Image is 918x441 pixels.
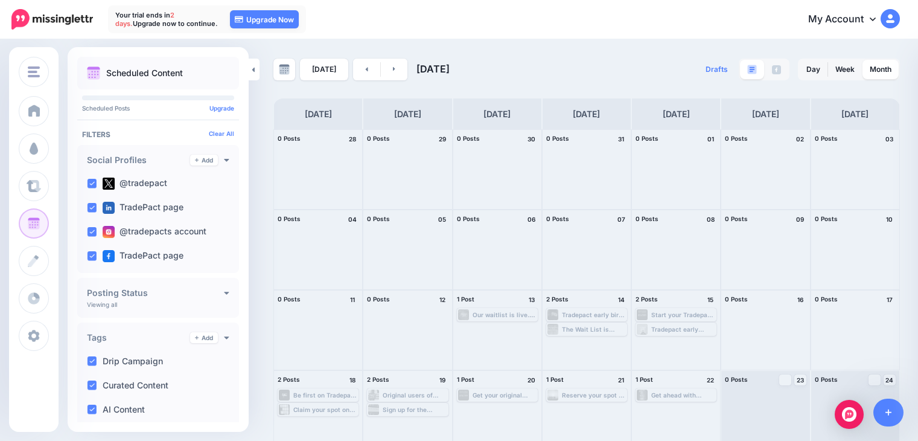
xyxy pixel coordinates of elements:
div: Reserve your spot on the Tradepact waitlist [DATE] and enjoy benefits that last a lifetime. Hones... [562,391,626,399]
span: Drafts [706,66,728,73]
img: instagram-square.png [103,226,115,238]
span: 0 Posts [457,215,480,222]
h4: 13 [526,294,538,305]
h4: 04 [346,214,359,225]
div: Be first on Tradepact and unlock pre-launch rewards, including original user badges and free star... [293,391,357,399]
p: Scheduled Posts [82,105,234,111]
span: 2 Posts [546,295,569,303]
h4: Tags [87,333,190,342]
span: 1 Post [457,295,474,303]
h4: 18 [346,375,359,385]
p: Your trial ends in Upgrade now to continue. [115,11,218,28]
span: 0 Posts [367,135,390,142]
h4: 09 [794,214,806,225]
span: 2 days. [115,11,174,28]
h4: 30 [526,134,538,144]
h4: 15 [704,294,716,305]
span: 0 Posts [636,135,658,142]
h4: 06 [526,214,538,225]
div: Our waitlist is live. Sign up to lock in some free perks when we launch. [DOMAIN_NAME] [473,311,537,318]
a: Add [190,155,218,166]
h4: 19 [436,375,448,385]
span: 0 Posts [815,215,838,222]
p: Viewing all [87,301,117,308]
h4: 07 [615,214,627,225]
span: 0 Posts [725,135,748,142]
label: Drip Campaign [103,357,163,365]
img: menu.png [28,66,40,77]
div: Open Intercom Messenger [835,400,864,429]
h4: 01 [704,134,716,144]
a: Month [862,60,899,79]
label: Curated Content [103,381,168,390]
h4: 08 [704,214,716,225]
span: 0 Posts [546,215,569,222]
img: facebook-grey-square.png [772,65,781,74]
a: 23 [794,375,806,385]
span: 1 Post [457,376,474,383]
label: TradePact page [103,250,183,262]
img: twitter-square.png [103,178,115,190]
div: Get your original user badge on Tradepact by joining our waitlist before launch—be a pioneer! Rea... [473,391,537,399]
h4: 11 [346,294,359,305]
h4: 17 [884,294,896,305]
span: 0 Posts [725,295,748,303]
div: Tradepact early birds get perks you won’t want to miss: free credits, lifetime benefits, and earl... [562,311,626,318]
h4: 02 [794,134,806,144]
h4: [DATE] [752,107,779,121]
span: 0 Posts [725,215,748,222]
div: Original users of Tradepact get exclusive rewards—join the waitlist and be part of something new.... [383,391,447,399]
h4: 10 [884,214,896,225]
div: The Wait List is Open. Sign up while there's still spaces. We Can't Wait to Launch! Whether You'r... [562,326,626,333]
div: Get ahead with Tradepact! Early users enjoy lifetime free access, original badges, and free start... [651,391,715,399]
h4: Social Profiles [87,156,190,164]
img: calendar-grey-darker.png [279,64,290,75]
a: Clear All [209,130,234,137]
h4: [DATE] [305,107,332,121]
span: 2 Posts [278,376,300,383]
h4: [DATE] [663,107,690,121]
h4: 14 [615,294,627,305]
h4: 12 [436,294,448,305]
p: Scheduled Content [106,69,183,77]
h4: 21 [615,375,627,385]
span: 0 Posts [546,135,569,142]
span: 2 Posts [636,295,658,303]
img: facebook-square.png [103,250,115,262]
div: Start your Tradepact journey early—grab free credits, special badges, and pre-access to the app! ... [651,311,715,318]
span: 0 Posts [278,295,301,303]
span: 24 [885,377,893,383]
h4: 28 [346,134,359,144]
span: 0 Posts [457,135,480,142]
a: Week [828,60,862,79]
h4: Posting Status [87,289,224,297]
img: calendar.png [87,66,100,80]
span: 0 Posts [367,215,390,222]
span: 23 [797,377,804,383]
a: Day [799,60,827,79]
div: Claim your spot on Tradepact [DATE] and enjoy early access, free perks, and recognition as an ori... [293,406,357,413]
span: 0 Posts [815,295,838,303]
h4: 22 [704,375,716,385]
span: 2 Posts [367,376,389,383]
span: [DATE] [416,63,450,75]
img: Missinglettr [11,9,93,30]
a: Upgrade [209,105,234,112]
h4: 29 [436,134,448,144]
label: @tradepacts account [103,226,206,238]
label: AI Content [103,405,145,414]
h4: Filters [82,130,234,139]
h4: 05 [436,214,448,225]
span: 1 Post [546,376,564,383]
span: 0 Posts [367,295,390,303]
span: 0 Posts [815,376,838,383]
img: paragraph-boxed.png [747,65,757,74]
h4: [DATE] [841,107,869,121]
span: 0 Posts [725,376,748,383]
h4: 16 [794,294,806,305]
a: Upgrade Now [230,10,299,28]
div: Tradepact early access comes with exclusive perks: lifetime free use for businesses and rewards f... [651,326,715,333]
h4: [DATE] [573,107,600,121]
span: 1 Post [636,376,653,383]
div: Sign up for the waitlist now and secure your free credits—perfect for personal users who want to ... [383,406,447,413]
